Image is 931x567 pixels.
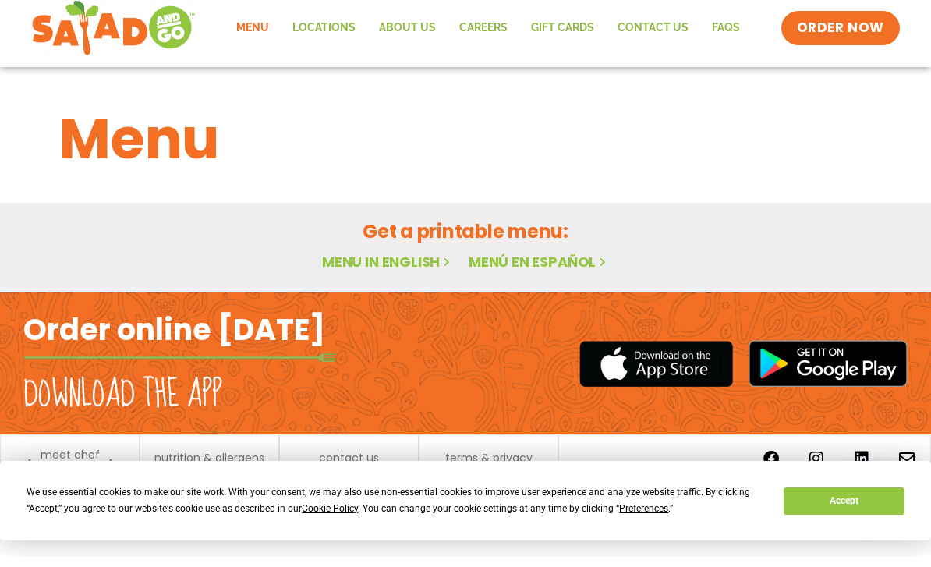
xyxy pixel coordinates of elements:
[797,30,884,48] span: ORDER NOW
[319,463,379,474] a: contact us
[27,495,765,528] div: We use essential cookies to make our site work. With your consent, we may also use non-essential ...
[302,514,358,525] span: Cookie Policy
[519,21,606,57] a: GIFT CARDS
[448,21,519,57] a: Careers
[9,460,131,482] a: meet chef [PERSON_NAME]
[225,21,281,57] a: Menu
[23,364,335,373] img: fork
[579,349,733,400] img: appstore
[59,108,872,192] h1: Menu
[31,8,196,70] img: new-SAG-logo-768×292
[749,351,908,398] img: google_play
[322,263,453,282] a: Menu in English
[619,514,668,525] span: Preferences
[700,21,752,57] a: FAQs
[154,463,264,474] a: nutrition & allergens
[469,263,609,282] a: Menú en español
[59,229,872,256] h2: Get a printable menu:
[367,21,448,57] a: About Us
[784,498,904,526] button: Accept
[606,21,700,57] a: Contact Us
[781,22,900,56] a: ORDER NOW
[23,384,222,427] h2: Download the app
[445,463,533,474] a: terms & privacy
[225,21,752,57] nav: Menu
[23,321,325,360] h2: Order online [DATE]
[281,21,367,57] a: Locations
